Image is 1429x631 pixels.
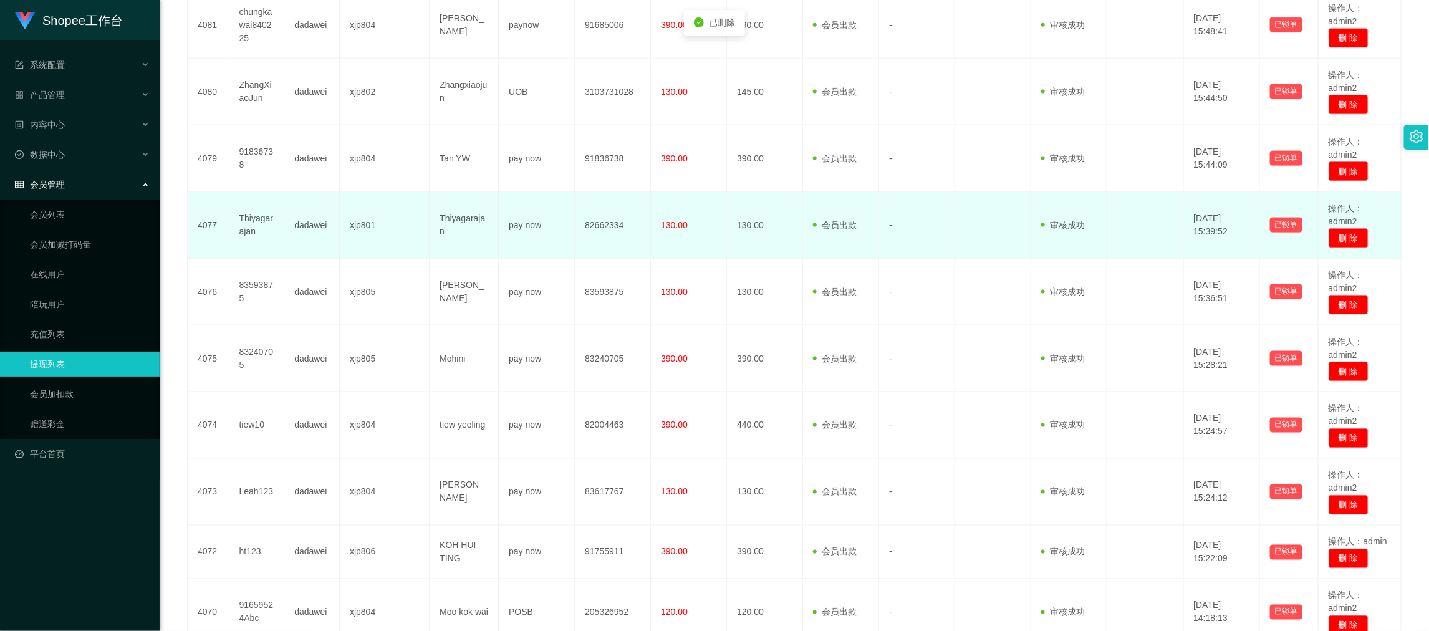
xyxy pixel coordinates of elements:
[889,420,892,430] span: -
[340,325,430,392] td: xjp805
[229,192,285,259] td: Thiyagarajan
[1041,20,1085,30] span: 审核成功
[575,59,651,125] td: 3103731028
[15,150,24,159] i: 图标: check-circle-o
[340,526,430,579] td: xjp806
[727,125,803,192] td: 390.00
[1329,270,1364,293] span: 操作人：admin2
[284,392,340,459] td: dadawei
[661,153,688,163] span: 390.00
[813,420,857,430] span: 会员出款
[340,392,430,459] td: xjp804
[889,287,892,297] span: -
[1329,295,1369,315] button: 删 除
[30,262,150,287] a: 在线用户
[229,125,285,192] td: 91836738
[1329,537,1387,547] span: 操作人：admin
[1041,547,1085,557] span: 审核成功
[1041,354,1085,364] span: 审核成功
[661,547,688,557] span: 390.00
[30,232,150,257] a: 会员加减打码量
[188,392,229,459] td: 4074
[229,392,285,459] td: tiew10
[15,120,65,130] span: 内容中心
[1329,28,1369,48] button: 删 除
[889,547,892,557] span: -
[188,459,229,526] td: 4073
[575,125,651,192] td: 91836738
[727,192,803,259] td: 130.00
[340,459,430,526] td: xjp804
[813,547,857,557] span: 会员出款
[284,259,340,325] td: dadawei
[661,287,688,297] span: 130.00
[813,20,857,30] span: 会员出款
[575,392,651,459] td: 82004463
[430,459,499,526] td: [PERSON_NAME]
[499,192,575,259] td: pay now
[15,150,65,160] span: 数据中心
[15,90,24,99] i: 图标: appstore-o
[1184,259,1260,325] td: [DATE] 15:36:51
[229,526,285,579] td: ht123
[1184,526,1260,579] td: [DATE] 15:22:09
[1270,151,1302,166] button: 已锁单
[889,20,892,30] span: -
[575,526,651,579] td: 91755911
[229,259,285,325] td: 83593875
[1270,218,1302,233] button: 已锁单
[813,220,857,230] span: 会员出款
[430,125,499,192] td: Tan YW
[661,420,688,430] span: 390.00
[1410,130,1423,143] i: 图标: setting
[499,125,575,192] td: pay now
[1041,87,1085,97] span: 审核成功
[1184,192,1260,259] td: [DATE] 15:39:52
[813,153,857,163] span: 会员出款
[661,20,688,30] span: 390.00
[229,59,285,125] td: ZhangXiaoJun
[727,392,803,459] td: 440.00
[727,325,803,392] td: 390.00
[1041,487,1085,497] span: 审核成功
[229,459,285,526] td: Leah123
[1184,392,1260,459] td: [DATE] 15:24:57
[1041,607,1085,617] span: 审核成功
[15,12,35,30] img: logo.9652507e.png
[188,125,229,192] td: 4079
[499,325,575,392] td: pay now
[1329,161,1369,181] button: 删 除
[661,220,688,230] span: 130.00
[430,392,499,459] td: tiew yeeling
[813,354,857,364] span: 会员出款
[15,441,150,466] a: 图标: dashboard平台首页
[430,59,499,125] td: Zhangxiaojun
[284,59,340,125] td: dadawei
[1329,549,1369,569] button: 删 除
[1329,228,1369,248] button: 删 除
[15,60,65,70] span: 系统配置
[284,526,340,579] td: dadawei
[284,325,340,392] td: dadawei
[188,325,229,392] td: 4075
[1184,59,1260,125] td: [DATE] 15:44:50
[661,354,688,364] span: 390.00
[430,259,499,325] td: [PERSON_NAME]
[430,325,499,392] td: Mohini
[340,59,430,125] td: xjp802
[889,487,892,497] span: -
[1329,70,1364,93] span: 操作人：admin2
[284,192,340,259] td: dadawei
[813,607,857,617] span: 会员出款
[1329,362,1369,382] button: 删 除
[575,325,651,392] td: 83240705
[1329,95,1369,115] button: 删 除
[15,90,65,100] span: 产品管理
[1270,418,1302,433] button: 已锁单
[30,382,150,407] a: 会员加扣款
[1270,545,1302,560] button: 已锁单
[1270,605,1302,620] button: 已锁单
[709,17,735,27] span: 已删除
[1041,420,1085,430] span: 审核成功
[813,287,857,297] span: 会员出款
